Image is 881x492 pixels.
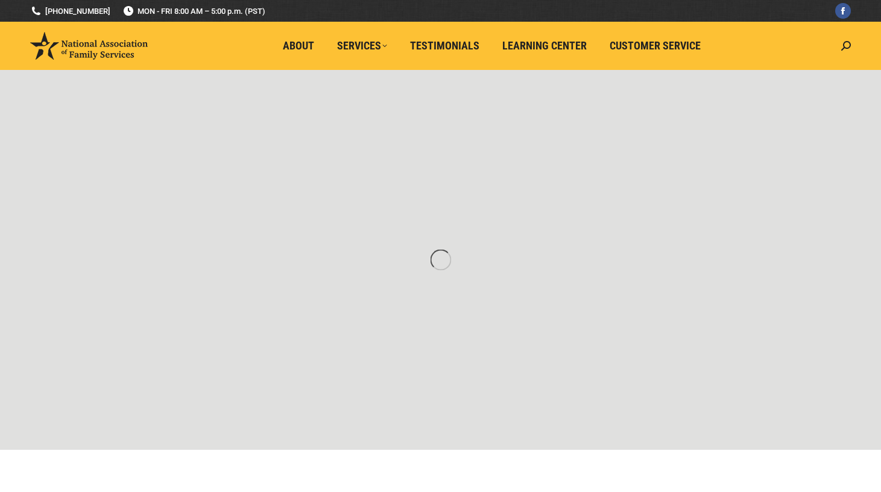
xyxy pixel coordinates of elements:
[610,39,701,52] span: Customer Service
[337,39,387,52] span: Services
[30,32,148,60] img: National Association of Family Services
[122,5,265,17] span: MON - FRI 8:00 AM – 5:00 p.m. (PST)
[274,34,323,57] a: About
[283,39,314,52] span: About
[601,34,709,57] a: Customer Service
[835,3,851,19] a: Facebook page opens in new window
[494,34,595,57] a: Learning Center
[410,39,479,52] span: Testimonials
[402,34,488,57] a: Testimonials
[502,39,587,52] span: Learning Center
[30,5,110,17] a: [PHONE_NUMBER]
